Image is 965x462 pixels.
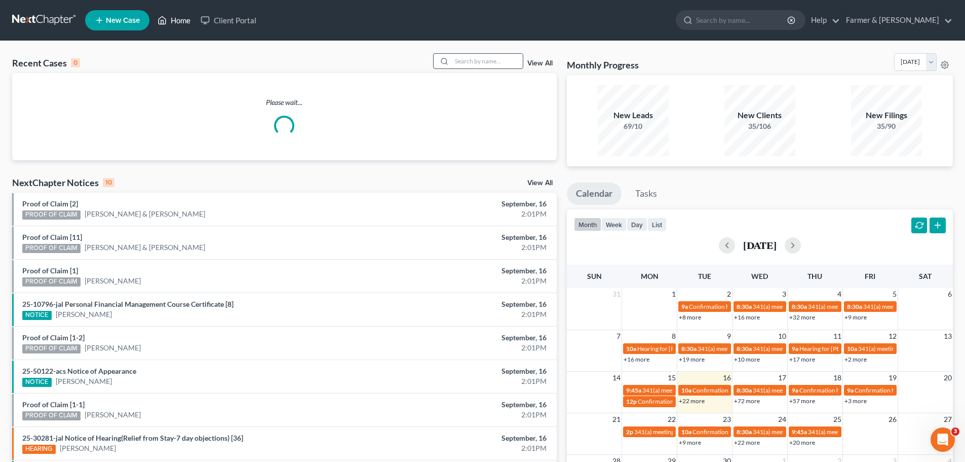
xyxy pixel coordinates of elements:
[832,372,842,384] span: 18
[378,343,547,353] div: 2:01PM
[777,330,787,342] span: 10
[858,345,956,352] span: 341(a) meeting for [PERSON_NAME]
[22,367,136,375] a: 25-50122-acs Notice of Appearance
[844,313,867,321] a: +9 more
[378,410,547,420] div: 2:01PM
[22,311,52,320] div: NOTICE
[692,386,807,394] span: Confirmation hearing for [PERSON_NAME]
[887,413,898,425] span: 26
[681,428,691,436] span: 10a
[679,397,705,405] a: +22 more
[696,11,789,29] input: Search by name...
[598,121,669,131] div: 69/10
[378,309,547,319] div: 2:01PM
[574,218,601,231] button: month
[22,378,52,387] div: NOTICE
[626,386,641,394] span: 9:45a
[378,299,547,309] div: September, 16
[615,330,622,342] span: 7
[734,356,760,363] a: +10 more
[642,386,740,394] span: 341(a) meeting for [PERSON_NAME]
[103,178,114,187] div: 10
[22,277,81,287] div: PROOF OF CLAIM
[22,344,81,353] div: PROOF OF CLAIM
[892,288,898,300] span: 5
[611,372,622,384] span: 14
[679,356,705,363] a: +19 more
[378,433,547,443] div: September, 16
[698,345,849,352] span: 341(a) meeting for [PERSON_NAME] & [PERSON_NAME]
[692,428,807,436] span: Confirmation hearing for [PERSON_NAME]
[85,242,205,253] a: [PERSON_NAME] & [PERSON_NAME]
[836,288,842,300] span: 4
[611,288,622,300] span: 31
[12,176,114,189] div: NextChapter Notices
[789,397,815,405] a: +57 more
[726,330,732,342] span: 9
[832,413,842,425] span: 25
[943,372,953,384] span: 20
[777,372,787,384] span: 17
[378,266,547,276] div: September, 16
[851,121,922,131] div: 35/90
[667,413,677,425] span: 22
[378,443,547,453] div: 2:01PM
[951,428,959,436] span: 3
[947,288,953,300] span: 6
[378,232,547,242] div: September, 16
[753,428,851,436] span: 341(a) meeting for [PERSON_NAME]
[847,345,857,352] span: 10a
[378,376,547,386] div: 2:01PM
[841,11,952,29] a: Farmer & [PERSON_NAME]
[378,276,547,286] div: 2:01PM
[737,428,752,436] span: 8:30a
[624,356,649,363] a: +16 more
[753,345,851,352] span: 341(a) meeting for [PERSON_NAME]
[737,386,752,394] span: 8:30a
[777,413,787,425] span: 24
[56,376,112,386] a: [PERSON_NAME]
[378,366,547,376] div: September, 16
[847,303,862,310] span: 8:30a
[943,330,953,342] span: 13
[626,345,636,352] span: 10a
[753,303,851,310] span: 341(a) meeting for [PERSON_NAME]
[737,345,752,352] span: 8:30a
[106,17,140,24] span: New Case
[681,386,691,394] span: 10a
[789,356,815,363] a: +17 more
[734,439,760,446] a: +22 more
[724,110,795,121] div: New Clients
[844,397,867,405] a: +3 more
[931,428,955,452] iframe: Intercom live chat
[681,303,688,310] span: 9a
[753,386,904,394] span: 341(a) meeting for [PERSON_NAME] & [PERSON_NAME]
[751,272,768,280] span: Wed
[626,428,633,436] span: 2p
[22,233,82,241] a: Proof of Claim [11]
[789,439,815,446] a: +20 more
[22,199,78,208] a: Proof of Claim [2]
[626,398,637,405] span: 12p
[847,386,854,394] span: 9a
[527,180,553,187] a: View All
[832,330,842,342] span: 11
[71,58,80,67] div: 0
[601,218,627,231] button: week
[726,288,732,300] span: 2
[743,240,777,251] h2: [DATE]
[679,313,701,321] a: +8 more
[679,439,701,446] a: +9 more
[806,11,840,29] a: Help
[196,11,261,29] a: Client Portal
[56,309,112,319] a: [PERSON_NAME]
[724,121,795,131] div: 35/106
[22,210,81,220] div: PROOF OF CLAIM
[378,242,547,253] div: 2:01PM
[378,209,547,219] div: 2:01PM
[22,445,56,454] div: HEARING
[626,183,666,205] a: Tasks
[22,266,78,275] a: Proof of Claim [1]
[792,428,807,436] span: 9:45a
[737,303,752,310] span: 8:30a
